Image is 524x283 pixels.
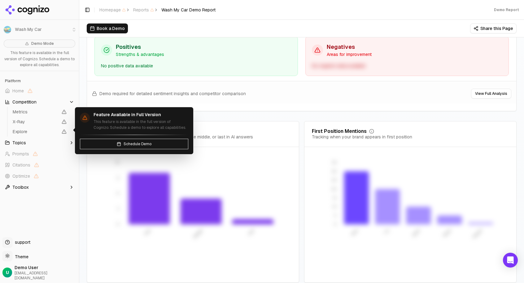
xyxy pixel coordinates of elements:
[412,228,421,237] tspan: Book
[12,173,30,179] span: Optimize
[116,51,164,57] p: Strengths & advantages
[350,228,359,237] tspan: Nice
[94,119,188,131] p: This feature is available in the full version of Cognizo. Schedule a demo to explore all capabili...
[99,91,246,97] span: Demo required for detailed sentiment insights and competitor comparison
[192,228,203,239] tspan: Middle
[332,169,337,174] tspan: 30
[13,119,58,125] span: X-Ray
[327,43,372,51] h3: Negatives
[13,109,58,115] span: Metrics
[2,138,76,148] button: Topics
[101,62,291,70] div: No positive data available
[12,140,26,146] span: Topics
[334,222,337,227] tspan: 0
[494,7,519,12] div: Demo Report
[333,204,337,209] tspan: 10
[161,7,216,13] span: Wash My Car Demo Report
[312,134,412,140] div: Tracking when your brand appears in first position
[327,51,372,57] p: Areas for improvement
[12,162,30,168] span: Citations
[31,41,54,46] span: Demo Mode
[117,175,119,180] tspan: 9
[15,271,76,281] span: [EMAIL_ADDRESS][DOMAIN_NAME]
[471,89,511,99] button: View Full Analysis
[116,43,164,51] h3: Positives
[332,178,337,183] tspan: 25
[503,253,518,268] div: Open Intercom Messenger
[15,264,76,271] span: Demo User
[80,139,188,149] button: Schedule Demo
[87,23,128,33] button: Book a Demo
[13,129,58,135] span: Explore
[2,76,76,86] div: Platform
[143,228,152,236] tspan: First
[332,160,337,165] tspan: 35
[12,151,29,157] span: Prompts
[6,269,9,276] span: U
[2,97,76,107] button: Competition
[470,23,517,33] button: Share this Page
[116,222,119,227] tspan: 0
[247,228,255,236] tspan: Last
[12,184,29,190] span: Toolbox
[124,141,151,146] span: Schedule Demo
[4,50,75,68] p: This feature is available in the full version of Cognizo. Schedule a demo to explore all capabili...
[99,7,216,13] nav: breadcrumb
[99,7,126,13] span: Homepage
[117,206,119,211] tspan: 3
[333,196,337,201] tspan: 15
[116,160,119,165] tspan: 12
[312,62,502,70] div: No negative data available
[442,228,452,238] tspan: Demo
[133,7,154,13] span: Reports
[472,228,483,239] tspan: Please
[12,239,30,245] span: support
[117,191,119,196] tspan: 6
[94,112,188,118] h4: Feature Available in Full Version
[12,88,24,94] span: Home
[12,254,28,260] span: Theme
[383,228,390,235] tspan: Try
[312,129,367,134] div: First Position Mentions
[2,182,76,192] button: Toolbox
[331,187,337,192] tspan: 20
[12,99,37,105] span: Competition
[334,213,337,218] tspan: 5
